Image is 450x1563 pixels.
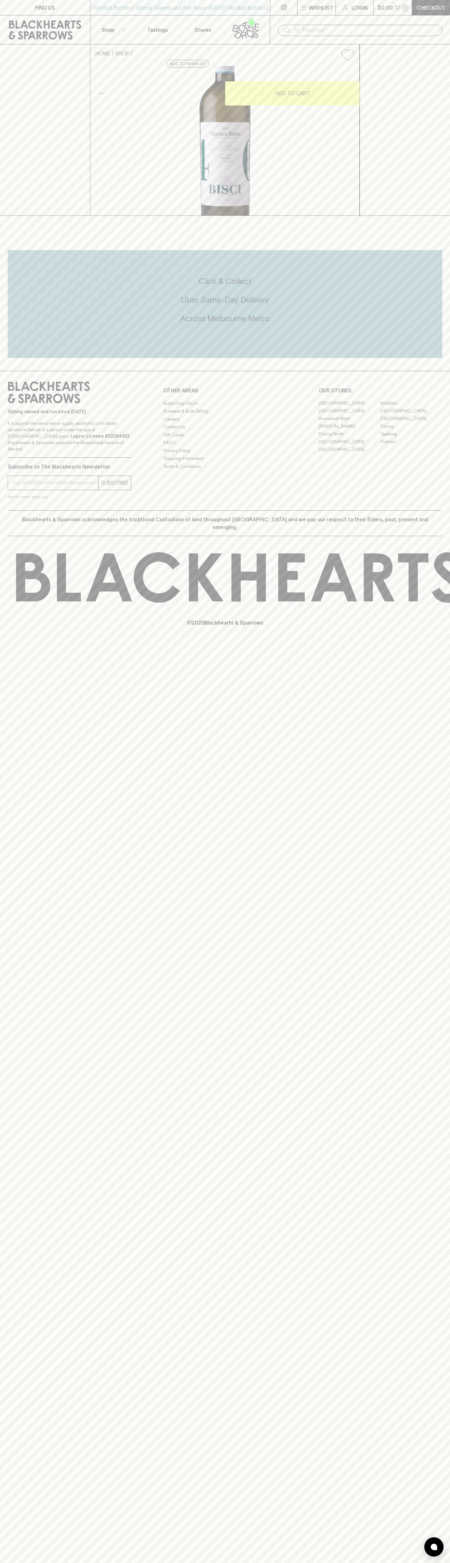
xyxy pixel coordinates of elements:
[135,15,180,44] a: Tastings
[8,408,131,415] p: Sibling owned and run since [DATE]
[381,415,442,423] a: [GEOGRAPHIC_DATA]
[8,463,131,471] p: Subscribe to The Blackhearts Newsletter
[381,399,442,407] a: Braddon
[163,415,287,423] a: Careers
[293,25,437,35] input: Try "Pinot noir"
[115,50,129,56] a: SHOP
[163,439,287,447] a: FAQ's
[35,4,55,12] p: FIND US
[378,4,393,12] p: $0.00
[8,250,442,358] div: Call to action block
[96,50,110,56] a: HOME
[417,4,445,12] p: Checkout
[319,387,442,394] p: OUR STORES
[225,81,360,105] button: ADD TO CART
[8,295,442,305] h5: Uber Same-Day Delivery
[163,399,287,407] a: Bottle Drop FAQ's
[70,434,130,439] strong: Liquor License #32064953
[167,60,209,68] button: Add to wishlist
[194,26,211,34] p: Stores
[102,26,115,34] p: Shop
[381,407,442,415] a: [GEOGRAPHIC_DATA]
[163,447,287,454] a: Privacy Policy
[404,6,406,9] p: 0
[339,47,357,63] button: Add to wishlist
[309,4,333,12] p: Wishlist
[163,431,287,439] a: Gift Cards
[180,15,225,44] a: Stores
[275,89,310,97] p: ADD TO CART
[13,478,98,488] input: e.g. jane@blackheartsandsparrows.com.au
[163,455,287,462] a: Shipping Information
[381,430,442,438] a: Geelong
[163,423,287,431] a: Contact Us
[431,1544,437,1550] img: bubble-icon
[8,420,131,452] p: It is against the law to sell or supply alcohol to, or to obtain alcohol on behalf of a person un...
[163,462,287,470] a: Terms & Conditions
[319,423,381,430] a: [PERSON_NAME]
[352,4,368,12] p: Login
[319,438,381,446] a: [GEOGRAPHIC_DATA]
[381,423,442,430] a: Fitzroy
[8,276,442,287] h5: Click & Collect
[8,313,442,324] h5: Across Melbourne Metro
[319,415,381,423] a: Brunswick West
[319,407,381,415] a: [GEOGRAPHIC_DATA]
[319,399,381,407] a: [GEOGRAPHIC_DATA]
[13,516,437,531] p: Blackhearts & Sparrows acknowledges the traditional Custodians of land throughout [GEOGRAPHIC_DAT...
[163,387,287,394] p: OTHER AREAS
[8,494,131,500] p: We will never spam you
[90,15,135,44] button: Shop
[163,407,287,415] a: Business & Bulk Gifting
[90,66,359,215] img: 35934.png
[319,446,381,453] a: [GEOGRAPHIC_DATA]
[101,479,128,487] p: SUBSCRIBE
[381,438,442,446] a: Prahran
[99,476,131,490] button: SUBSCRIBE
[319,430,381,438] a: Fitzroy North
[147,26,168,34] p: Tastings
